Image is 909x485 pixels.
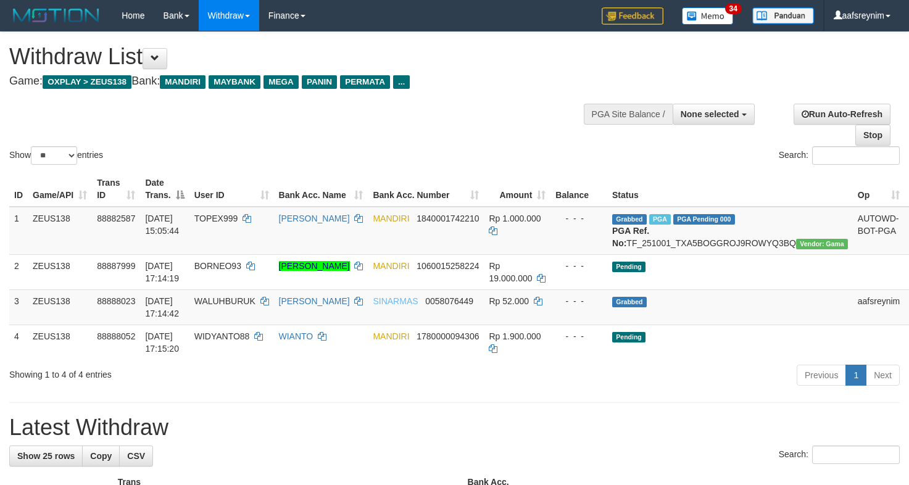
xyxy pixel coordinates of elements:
th: Game/API: activate to sort column ascending [28,172,92,207]
span: 88888052 [97,331,135,341]
button: None selected [673,104,755,125]
span: Rp 19.000.000 [489,261,532,283]
a: WIANTO [279,331,313,341]
span: Rp 1.000.000 [489,213,541,223]
td: ZEUS138 [28,207,92,255]
label: Search: [779,146,900,165]
img: panduan.png [752,7,814,24]
th: Trans ID: activate to sort column ascending [92,172,140,207]
span: MAYBANK [209,75,260,89]
span: MANDIRI [373,261,409,271]
td: 3 [9,289,28,325]
div: - - - [555,330,602,342]
span: None selected [681,109,739,119]
span: 34 [725,3,742,14]
img: MOTION_logo.png [9,6,103,25]
th: Bank Acc. Number: activate to sort column ascending [368,172,484,207]
b: PGA Ref. No: [612,226,649,248]
span: 88887999 [97,261,135,271]
td: aafsreynim [853,289,905,325]
label: Show entries [9,146,103,165]
a: [PERSON_NAME] [279,296,350,306]
a: Show 25 rows [9,446,83,466]
span: PGA Pending [673,214,735,225]
span: Copy 1840001742210 to clipboard [417,213,479,223]
div: - - - [555,212,602,225]
span: Copy 1060015258224 to clipboard [417,261,479,271]
span: [DATE] 15:05:44 [145,213,179,236]
h1: Latest Withdraw [9,415,900,440]
span: Marked by aafnoeunsreypich [649,214,671,225]
span: [DATE] 17:14:19 [145,261,179,283]
img: Button%20Memo.svg [682,7,734,25]
th: Amount: activate to sort column ascending [484,172,550,207]
span: ... [393,75,410,89]
span: MANDIRI [373,213,409,223]
span: BORNEO93 [194,261,241,271]
input: Search: [812,146,900,165]
span: OXPLAY > ZEUS138 [43,75,131,89]
td: ZEUS138 [28,325,92,360]
span: 88882587 [97,213,135,223]
h4: Game: Bank: [9,75,594,88]
th: ID [9,172,28,207]
span: Copy 0058076449 to clipboard [425,296,473,306]
a: Previous [797,365,846,386]
span: PANIN [302,75,337,89]
span: Pending [612,262,645,272]
span: PERMATA [340,75,390,89]
th: User ID: activate to sort column ascending [189,172,274,207]
span: MANDIRI [373,331,409,341]
div: Showing 1 to 4 of 4 entries [9,363,370,381]
span: Grabbed [612,297,647,307]
label: Search: [779,446,900,464]
input: Search: [812,446,900,464]
span: Pending [612,332,645,342]
span: Rp 52.000 [489,296,529,306]
span: CSV [127,451,145,461]
th: Balance [550,172,607,207]
span: Copy [90,451,112,461]
th: Status [607,172,853,207]
a: Copy [82,446,120,466]
select: Showentries [31,146,77,165]
td: 2 [9,254,28,289]
td: AUTOWD-BOT-PGA [853,207,905,255]
a: Stop [855,125,890,146]
div: - - - [555,295,602,307]
th: Bank Acc. Name: activate to sort column ascending [274,172,368,207]
span: Grabbed [612,214,647,225]
a: [PERSON_NAME] [279,261,350,271]
span: [DATE] 17:14:42 [145,296,179,318]
span: MANDIRI [160,75,205,89]
div: PGA Site Balance / [584,104,673,125]
span: MEGA [264,75,299,89]
span: Rp 1.900.000 [489,331,541,341]
span: [DATE] 17:15:20 [145,331,179,354]
span: WALUHBURUK [194,296,255,306]
td: TF_251001_TXA5BOGGROJ9ROWYQ3BQ [607,207,853,255]
span: TOPEX999 [194,213,238,223]
span: WIDYANTO88 [194,331,250,341]
div: - - - [555,260,602,272]
span: 88888023 [97,296,135,306]
td: 1 [9,207,28,255]
span: Show 25 rows [17,451,75,461]
td: ZEUS138 [28,289,92,325]
h1: Withdraw List [9,44,594,69]
a: CSV [119,446,153,466]
img: Feedback.jpg [602,7,663,25]
td: 4 [9,325,28,360]
a: Run Auto-Refresh [794,104,890,125]
span: Copy 1780000094306 to clipboard [417,331,479,341]
a: 1 [845,365,866,386]
th: Op: activate to sort column ascending [853,172,905,207]
a: Next [866,365,900,386]
th: Date Trans.: activate to sort column descending [140,172,189,207]
span: Vendor URL: https://trx31.1velocity.biz [796,239,848,249]
span: SINARMAS [373,296,418,306]
td: ZEUS138 [28,254,92,289]
a: [PERSON_NAME] [279,213,350,223]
